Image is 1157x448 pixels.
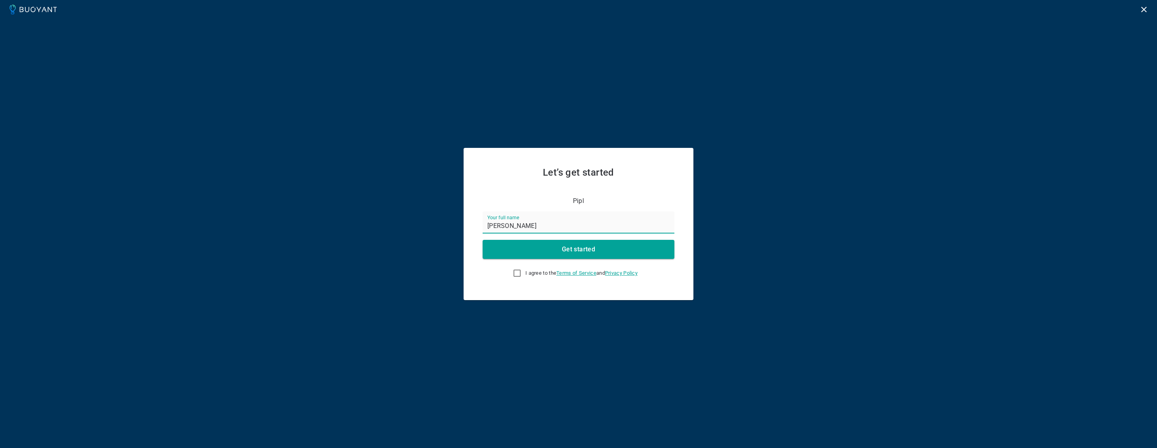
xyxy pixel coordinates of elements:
[573,197,584,205] p: Pipl
[562,245,595,253] h4: Get started
[1137,5,1151,13] a: Logout
[605,270,638,276] a: Privacy Policy
[483,240,674,259] button: Get started
[1137,3,1151,16] button: Logout
[483,167,674,178] h2: Let’s get started
[556,270,596,276] a: Terms of Service
[525,270,638,276] span: I agree to the and
[487,214,519,221] label: Your full name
